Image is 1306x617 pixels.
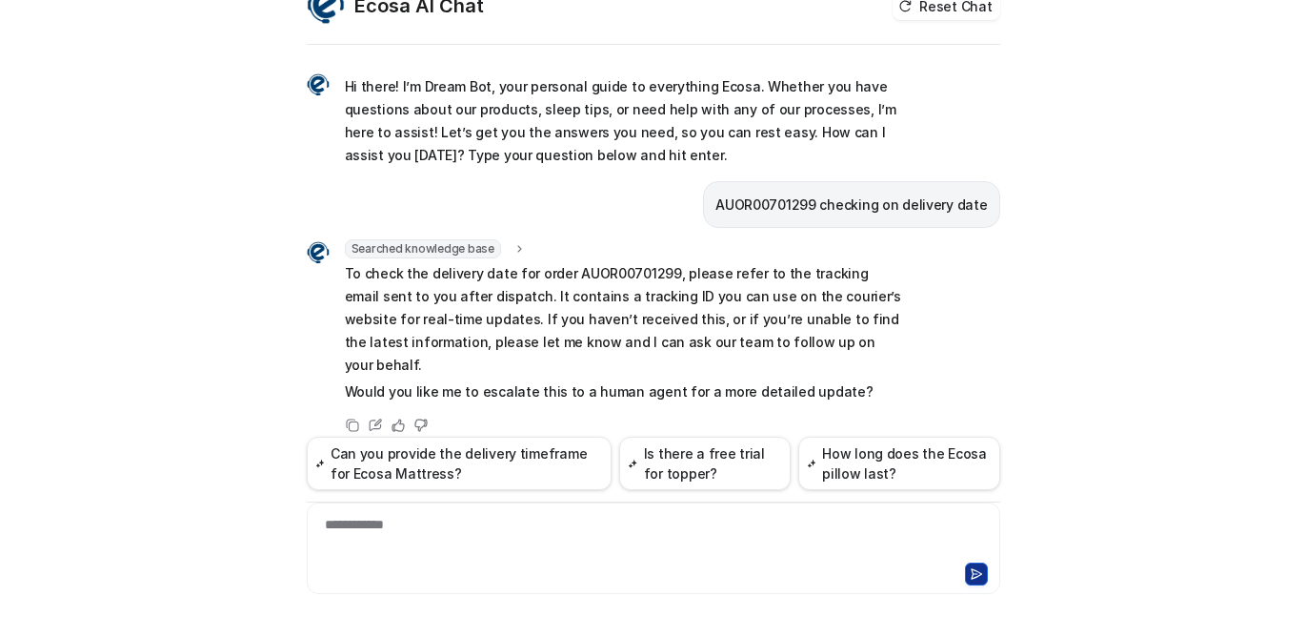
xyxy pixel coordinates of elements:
[345,75,902,167] p: Hi there! I’m Dream Bot, your personal guide to everything Ecosa. Whether you have questions abou...
[798,437,1000,490] button: How long does the Ecosa pillow last?
[345,380,902,403] p: Would you like me to escalate this to a human agent for a more detailed update?
[307,437,613,490] button: Can you provide the delivery timeframe for Ecosa Mattress?
[307,241,330,264] img: Widget
[345,239,501,258] span: Searched knowledge base
[619,437,790,490] button: Is there a free trial for topper?
[345,262,902,377] p: To check the delivery date for order AUOR00701299, please refer to the tracking email sent to you...
[307,73,330,96] img: Widget
[715,194,987,216] p: AUOR00701299 checking on delivery date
